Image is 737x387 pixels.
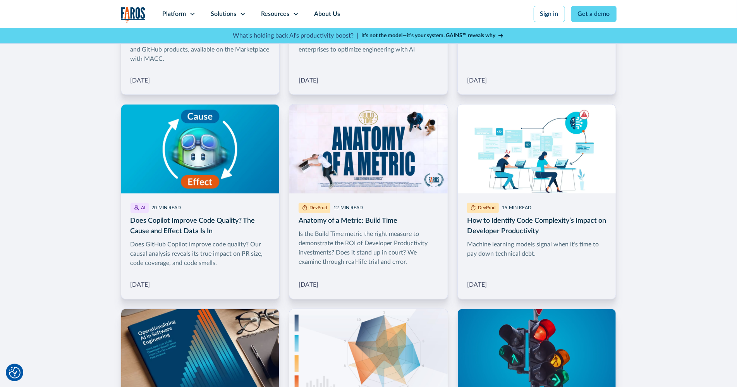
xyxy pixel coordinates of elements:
[211,9,237,19] div: Solutions
[309,205,327,212] div: DevProd
[299,216,438,227] h3: Anatomy of a Metric: Build Time
[121,7,146,23] a: home
[131,216,270,237] h3: Does Copilot Improve Code Quality? The Cause and Effect Data Is In
[333,205,339,212] div: 12
[478,205,496,212] div: DevProd
[362,33,496,38] strong: It’s not the model—it’s your system. GAINS™ reveals why
[261,9,290,19] div: Resources
[299,76,318,85] div: [DATE]
[467,240,607,259] div: Machine learning models signal when it’s time to pay down technical debt.
[470,205,476,211] img: DevProd
[467,216,607,237] h3: How to Identify Code Complexity’s Impact on Developer Productivity
[121,7,146,23] img: Logo of the analytics and reporting company Faros.
[141,205,146,212] div: AI
[509,205,531,212] div: MIN READ
[131,76,150,85] div: [DATE]
[159,205,181,212] div: MIN READ
[302,205,308,211] img: DevProd
[534,6,565,22] a: Sign in
[467,280,487,290] div: [DATE]
[134,205,140,211] img: AI
[299,230,438,267] div: Is the Build Time metric the right measure to demonstrate the ROI of Developer Productivity inves...
[299,280,318,290] div: [DATE]
[152,205,157,212] div: 20
[467,76,487,85] div: [DATE]
[9,367,21,378] img: Revisit consent button
[131,240,270,268] div: Does GitHub Copilot improve code quality? Our causal analysis reveals its true impact on PR size,...
[362,32,504,40] a: It’s not the model—it’s your system. GAINS™ reveals why
[502,205,507,212] div: 15
[131,280,150,290] div: [DATE]
[340,205,363,212] div: MIN READ
[233,31,359,40] p: What's holding back AI's productivity boost? |
[163,9,186,19] div: Platform
[9,367,21,378] button: Cookie Settings
[571,6,617,22] a: Get a demo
